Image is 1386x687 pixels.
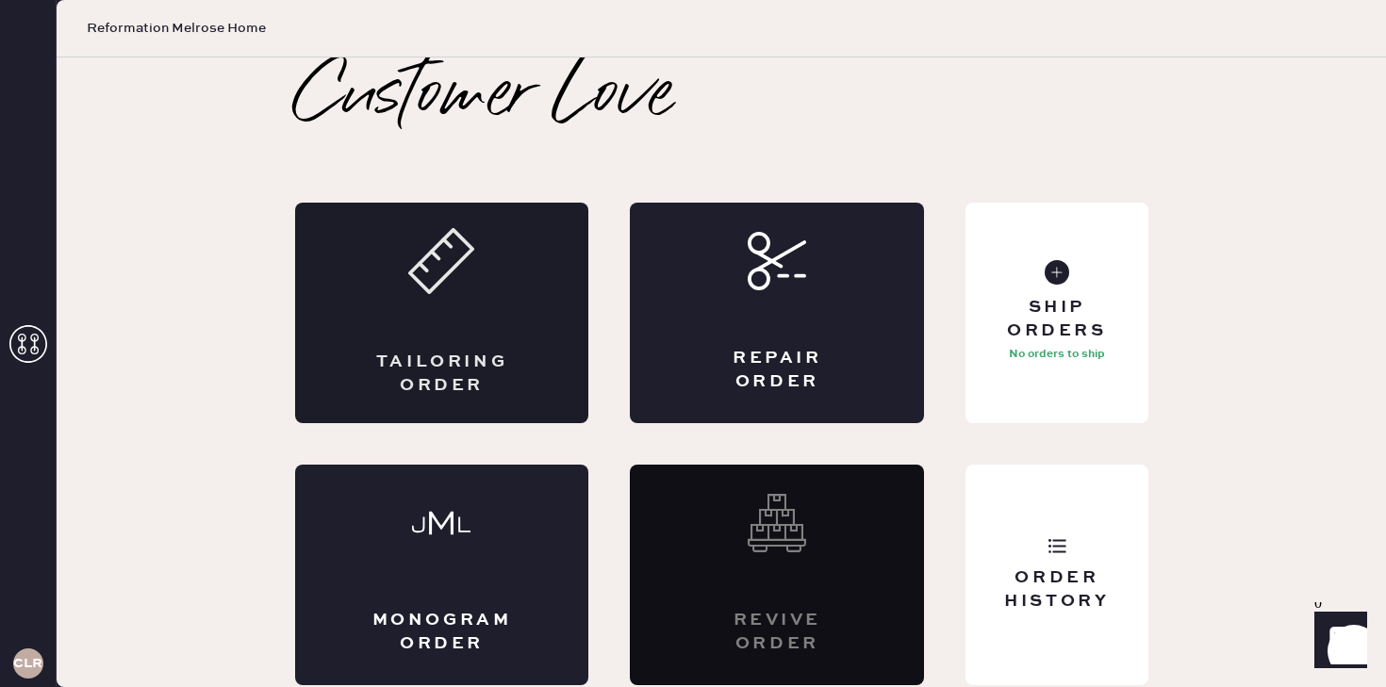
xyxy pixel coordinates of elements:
h3: CLR [13,657,42,670]
div: Monogram Order [371,609,514,656]
p: No orders to ship [1009,343,1105,366]
div: Ship Orders [981,296,1132,343]
div: Interested? Contact us at care@hemster.co [630,465,924,685]
div: Order History [981,566,1132,613]
span: Reformation Melrose Home [87,19,266,38]
iframe: Front Chat [1296,602,1378,683]
div: Tailoring Order [371,351,514,398]
div: Repair Order [705,347,849,394]
h2: Customer Love [295,59,673,135]
div: Revive order [705,609,849,656]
